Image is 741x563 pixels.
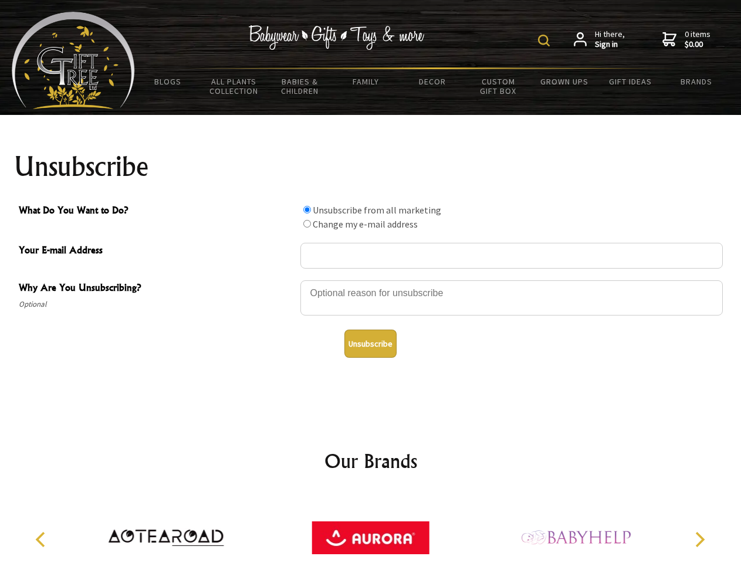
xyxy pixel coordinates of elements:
button: Next [686,527,712,552]
label: Change my e-mail address [313,218,418,230]
span: Why Are You Unsubscribing? [19,280,295,297]
a: Hi there,Sign in [574,29,625,50]
input: What Do You Want to Do? [303,206,311,213]
input: Your E-mail Address [300,243,723,269]
strong: $0.00 [685,39,710,50]
strong: Sign in [595,39,625,50]
span: Hi there, [595,29,625,50]
a: Grown Ups [531,69,597,94]
a: BLOGS [135,69,201,94]
a: 0 items$0.00 [662,29,710,50]
a: Babies & Children [267,69,333,103]
img: product search [538,35,550,46]
h2: Our Brands [23,447,718,475]
button: Unsubscribe [344,330,397,358]
a: Brands [664,69,730,94]
img: Babywear - Gifts - Toys & more [249,25,425,50]
h1: Unsubscribe [14,152,728,181]
span: What Do You Want to Do? [19,203,295,220]
span: Optional [19,297,295,311]
textarea: Why Are You Unsubscribing? [300,280,723,316]
span: Your E-mail Address [19,243,295,260]
a: Custom Gift Box [465,69,532,103]
a: Family [333,69,400,94]
img: Babyware - Gifts - Toys and more... [12,12,135,109]
input: What Do You Want to Do? [303,220,311,228]
span: 0 items [685,29,710,50]
a: Decor [399,69,465,94]
a: All Plants Collection [201,69,268,103]
a: Gift Ideas [597,69,664,94]
label: Unsubscribe from all marketing [313,204,441,216]
button: Previous [29,527,55,552]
